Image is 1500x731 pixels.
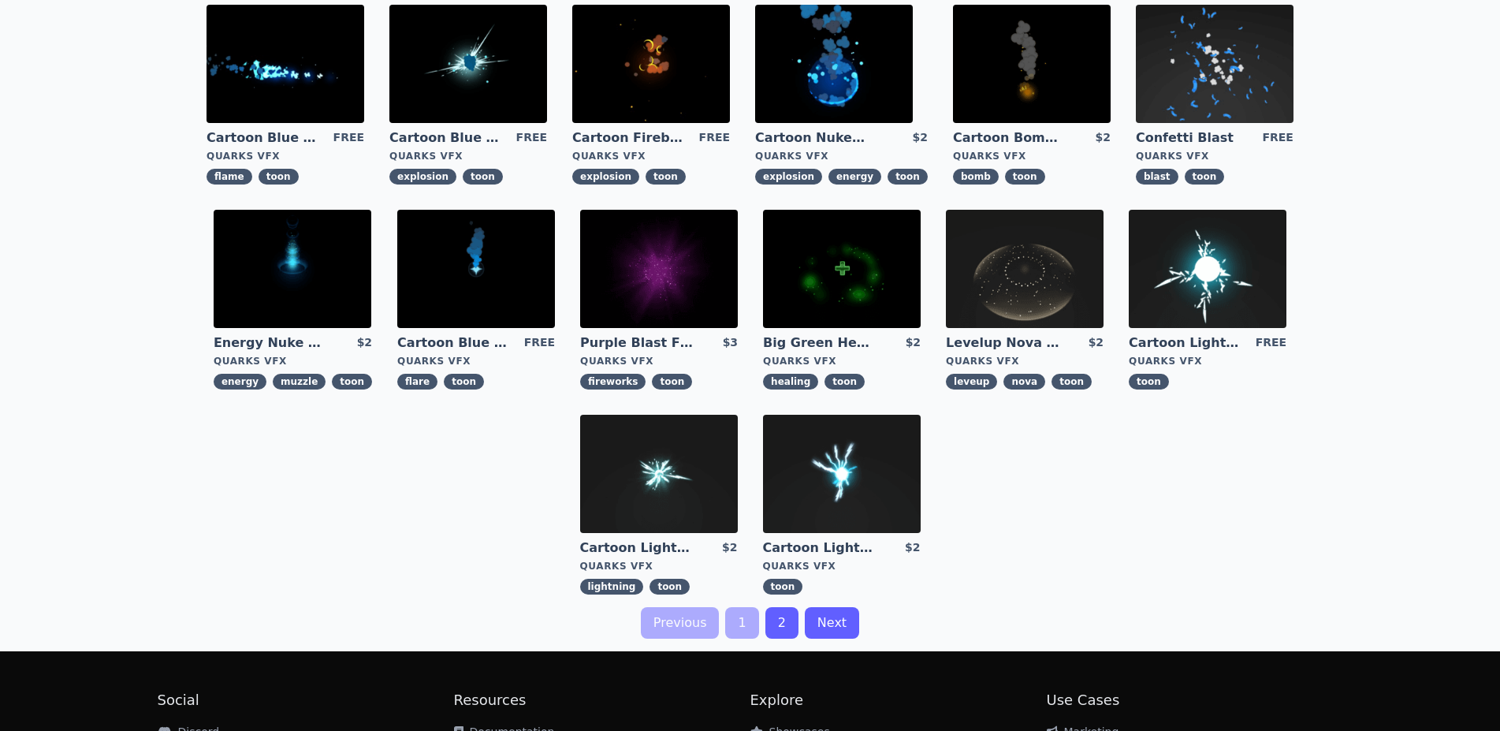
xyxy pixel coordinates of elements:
[389,169,456,185] span: explosion
[755,5,913,123] img: imgAlt
[750,689,1047,711] h2: Explore
[723,334,738,352] div: $3
[1129,210,1286,328] img: imgAlt
[207,5,364,123] img: imgAlt
[332,374,372,390] span: toon
[1262,129,1293,147] div: FREE
[763,210,921,328] img: imgAlt
[357,334,372,352] div: $2
[207,150,364,162] div: Quarks VFX
[888,169,928,185] span: toon
[580,210,738,328] img: imgAlt
[273,374,326,390] span: muzzle
[524,334,555,352] div: FREE
[953,129,1066,147] a: Cartoon Bomb Fuse
[580,415,738,533] img: imgAlt
[214,210,371,328] img: imgAlt
[572,150,730,162] div: Quarks VFX
[389,129,503,147] a: Cartoon Blue Gas Explosion
[646,169,686,185] span: toon
[1129,355,1286,367] div: Quarks VFX
[1089,334,1104,352] div: $2
[953,150,1111,162] div: Quarks VFX
[953,169,999,185] span: bomb
[1185,169,1225,185] span: toon
[755,129,869,147] a: Cartoon Nuke Energy Explosion
[572,5,730,123] img: imgAlt
[805,607,859,639] a: Next
[516,129,547,147] div: FREE
[763,560,921,572] div: Quarks VFX
[333,129,364,147] div: FREE
[905,539,920,557] div: $2
[463,169,503,185] span: toon
[699,129,730,147] div: FREE
[946,334,1059,352] a: Levelup Nova Effect
[763,334,877,352] a: Big Green Healing Effect
[1095,129,1110,147] div: $2
[824,374,865,390] span: toon
[1051,374,1092,390] span: toon
[214,334,327,352] a: Energy Nuke Muzzle Flash
[1136,169,1178,185] span: blast
[722,539,737,557] div: $2
[580,539,694,557] a: Cartoon Lightning Ball Explosion
[397,334,511,352] a: Cartoon Blue Flare
[389,5,547,123] img: imgAlt
[763,579,803,595] span: toon
[389,150,547,162] div: Quarks VFX
[454,689,750,711] h2: Resources
[650,579,690,595] span: toon
[725,607,758,639] a: 1
[1003,374,1045,390] span: nova
[641,607,720,639] a: Previous
[755,150,928,162] div: Quarks VFX
[397,210,555,328] img: imgAlt
[207,169,252,185] span: flame
[946,355,1104,367] div: Quarks VFX
[214,355,372,367] div: Quarks VFX
[572,169,639,185] span: explosion
[580,355,738,367] div: Quarks VFX
[946,210,1104,328] img: imgAlt
[1047,689,1343,711] h2: Use Cases
[763,355,921,367] div: Quarks VFX
[763,415,921,533] img: imgAlt
[1256,334,1286,352] div: FREE
[1129,374,1169,390] span: toon
[906,334,921,352] div: $2
[1136,129,1249,147] a: Confetti Blast
[572,129,686,147] a: Cartoon Fireball Explosion
[158,689,454,711] h2: Social
[580,560,738,572] div: Quarks VFX
[259,169,299,185] span: toon
[580,374,646,390] span: fireworks
[580,579,644,595] span: lightning
[1129,334,1242,352] a: Cartoon Lightning Ball
[912,129,927,147] div: $2
[953,5,1111,123] img: imgAlt
[946,374,997,390] span: leveup
[828,169,881,185] span: energy
[763,374,818,390] span: healing
[397,355,555,367] div: Quarks VFX
[1136,150,1293,162] div: Quarks VFX
[765,607,798,639] a: 2
[397,374,437,390] span: flare
[214,374,266,390] span: energy
[1005,169,1045,185] span: toon
[755,169,822,185] span: explosion
[207,129,320,147] a: Cartoon Blue Flamethrower
[652,374,692,390] span: toon
[1136,5,1293,123] img: imgAlt
[763,539,877,557] a: Cartoon Lightning Ball with Bloom
[580,334,694,352] a: Purple Blast Fireworks
[444,374,484,390] span: toon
